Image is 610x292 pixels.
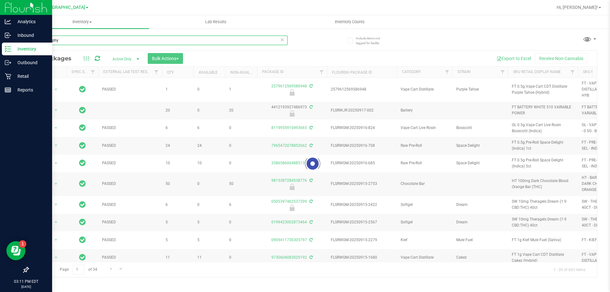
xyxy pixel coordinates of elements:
inline-svg: Inbound [5,32,11,38]
iframe: Resource center [6,241,25,260]
inline-svg: Retail [5,73,11,79]
p: Inbound [11,31,49,39]
inline-svg: Reports [5,87,11,93]
p: Inventory [11,45,49,53]
inline-svg: Inventory [5,46,11,52]
span: Include items not tagged for facility [356,36,388,45]
inline-svg: Analytics [5,18,11,25]
a: Inventory [15,15,149,29]
p: Retail [11,72,49,80]
p: 03:11 PM EDT [3,279,49,284]
p: [DATE] [3,284,49,289]
span: Hi, [PERSON_NAME]! [557,5,598,10]
p: Reports [11,86,49,94]
a: Inventory Counts [283,15,417,29]
input: Search Package ID, Item Name, SKU, Lot or Part Number... [28,36,288,45]
span: Inventory [15,19,149,25]
span: Lab Results [197,19,235,25]
iframe: Resource center unread badge [19,240,26,248]
span: Inventory Counts [326,19,373,25]
a: Lab Results [149,15,283,29]
span: Clear [280,36,284,44]
span: [GEOGRAPHIC_DATA] [42,5,85,10]
inline-svg: Outbound [5,59,11,66]
p: Analytics [11,18,49,25]
p: Outbound [11,59,49,66]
